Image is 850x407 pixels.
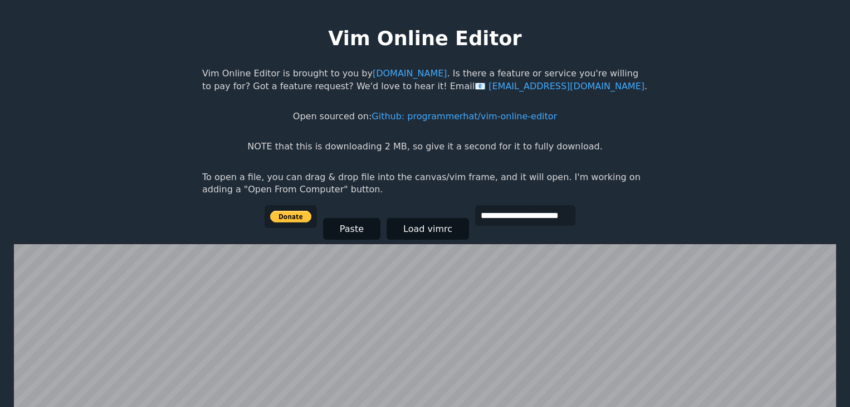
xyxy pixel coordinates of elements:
[202,67,648,93] p: Vim Online Editor is brought to you by . Is there a feature or service you're willing to pay for?...
[323,218,380,240] button: Paste
[372,111,557,122] a: Github: programmerhat/vim-online-editor
[328,25,521,52] h1: Vim Online Editor
[202,171,648,196] p: To open a file, you can drag & drop file into the canvas/vim frame, and it will open. I'm working...
[293,110,557,123] p: Open sourced on:
[373,68,447,79] a: [DOMAIN_NAME]
[475,81,644,91] a: [EMAIL_ADDRESS][DOMAIN_NAME]
[247,140,602,153] p: NOTE that this is downloading 2 MB, so give it a second for it to fully download.
[387,218,469,240] button: Load vimrc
